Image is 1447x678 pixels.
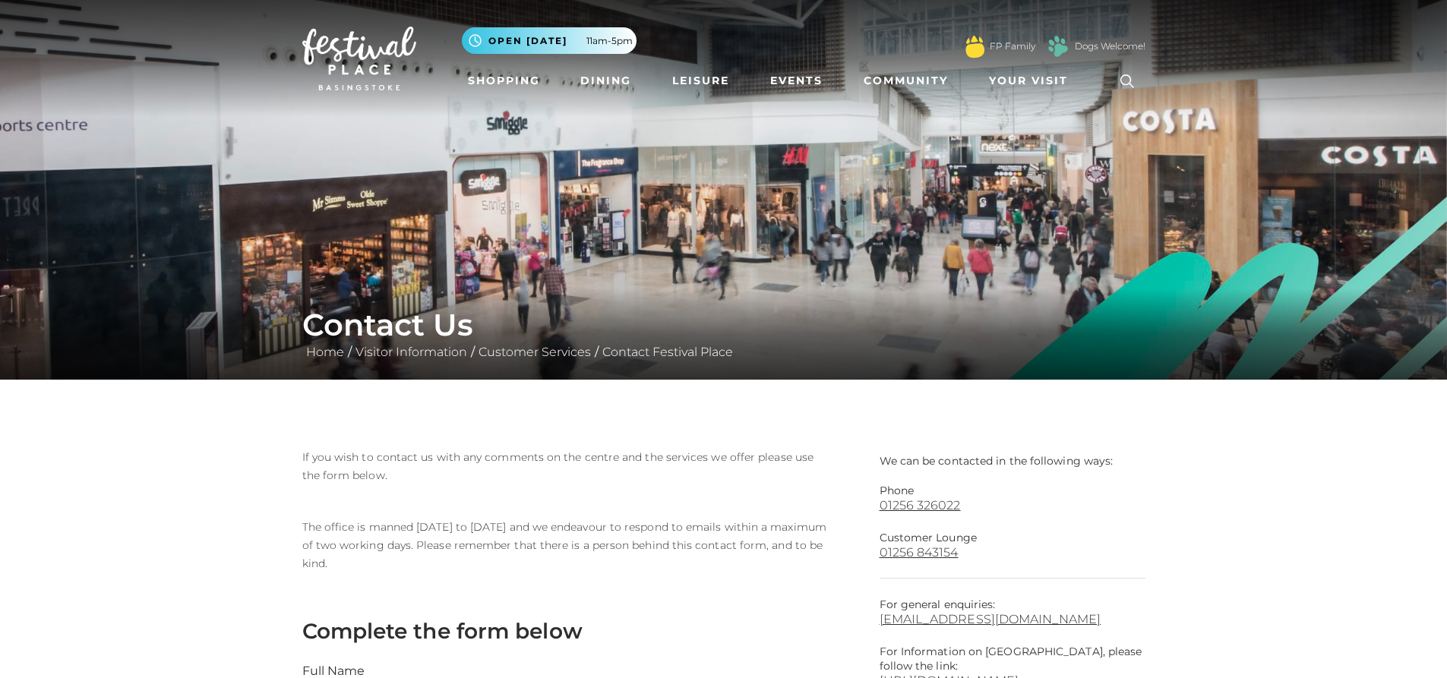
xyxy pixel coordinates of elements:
h3: Complete the form below [302,618,832,644]
a: Contact Festival Place [599,345,737,359]
a: Events [764,67,829,95]
a: Customer Services [475,345,595,359]
a: Your Visit [983,67,1082,95]
a: Home [302,345,348,359]
a: Community [858,67,954,95]
a: Leisure [666,67,735,95]
p: For Information on [GEOGRAPHIC_DATA], please follow the link: [880,645,1145,673]
a: Shopping [462,67,546,95]
a: Visitor Information [352,345,471,359]
p: We can be contacted in the following ways: [880,448,1145,468]
span: Open [DATE] [488,34,567,48]
h1: Contact Us [302,307,1145,343]
button: Open [DATE] 11am-5pm [462,27,637,54]
a: [EMAIL_ADDRESS][DOMAIN_NAME] [880,612,1145,626]
span: 11am-5pm [586,34,633,48]
p: For general enquiries: [880,598,1145,626]
span: Your Visit [989,73,1068,89]
p: Customer Lounge [880,531,1145,545]
p: Phone [880,484,1145,498]
img: Festival Place Logo [302,27,416,90]
a: FP Family [990,39,1035,53]
div: / / / [291,307,1157,361]
a: 01256 326022 [880,498,1145,512]
p: The office is manned [DATE] to [DATE] and we endeavour to respond to emails within a maximum of t... [302,518,832,572]
a: Dogs Welcome! [1075,39,1145,53]
a: Dining [574,67,637,95]
p: If you wish to contact us with any comments on the centre and the services we offer please use th... [302,448,832,484]
a: 01256 843154 [880,545,1145,560]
